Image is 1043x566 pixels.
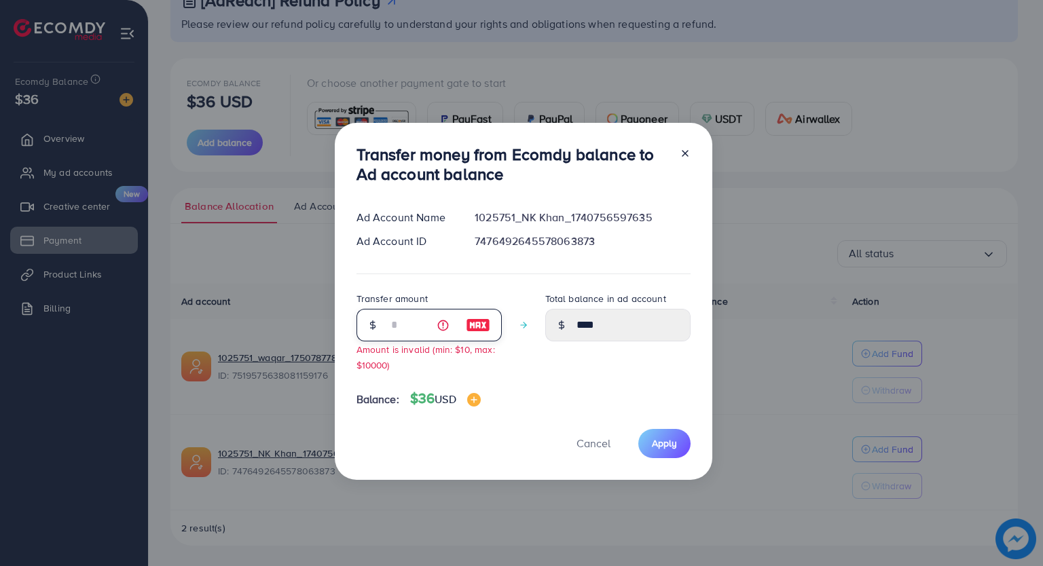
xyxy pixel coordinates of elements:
label: Transfer amount [356,292,428,305]
div: 7476492645578063873 [464,233,701,249]
span: Cancel [577,436,610,451]
span: USD [435,392,456,407]
button: Cancel [560,429,627,458]
div: Ad Account ID [346,233,464,249]
img: image [466,317,490,333]
img: image [467,393,481,407]
h3: Transfer money from Ecomdy balance to Ad account balance [356,145,669,184]
div: 1025751_NK Khan_1740756597635 [464,210,701,225]
h4: $36 [410,390,481,407]
div: Ad Account Name [346,210,464,225]
button: Apply [638,429,691,458]
label: Total balance in ad account [545,292,666,305]
small: Amount is invalid (min: $10, max: $10000) [356,343,495,371]
span: Balance: [356,392,399,407]
span: Apply [652,436,677,450]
